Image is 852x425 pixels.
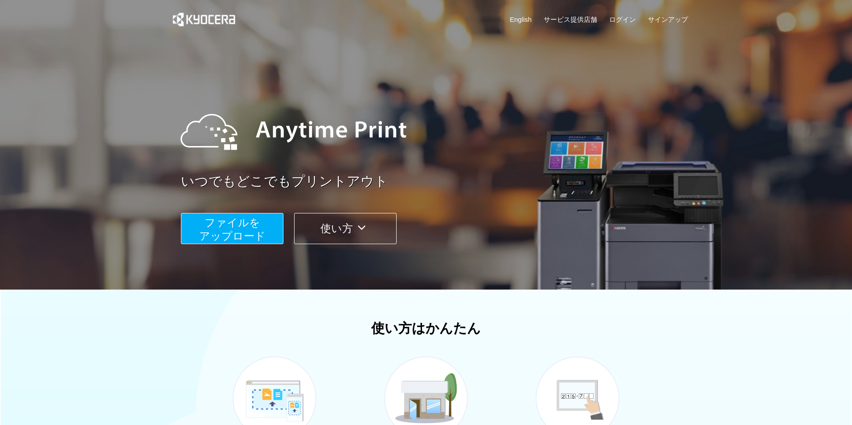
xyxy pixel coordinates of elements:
button: ファイルを​​アップロード [181,213,283,244]
a: サービス提供店舗 [544,15,597,24]
button: 使い方 [294,213,397,244]
a: いつでもどこでもプリントアウト [181,172,693,191]
a: ログイン [609,15,636,24]
a: English [510,15,532,24]
span: ファイルを ​​アップロード [199,217,266,242]
a: サインアップ [648,15,688,24]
